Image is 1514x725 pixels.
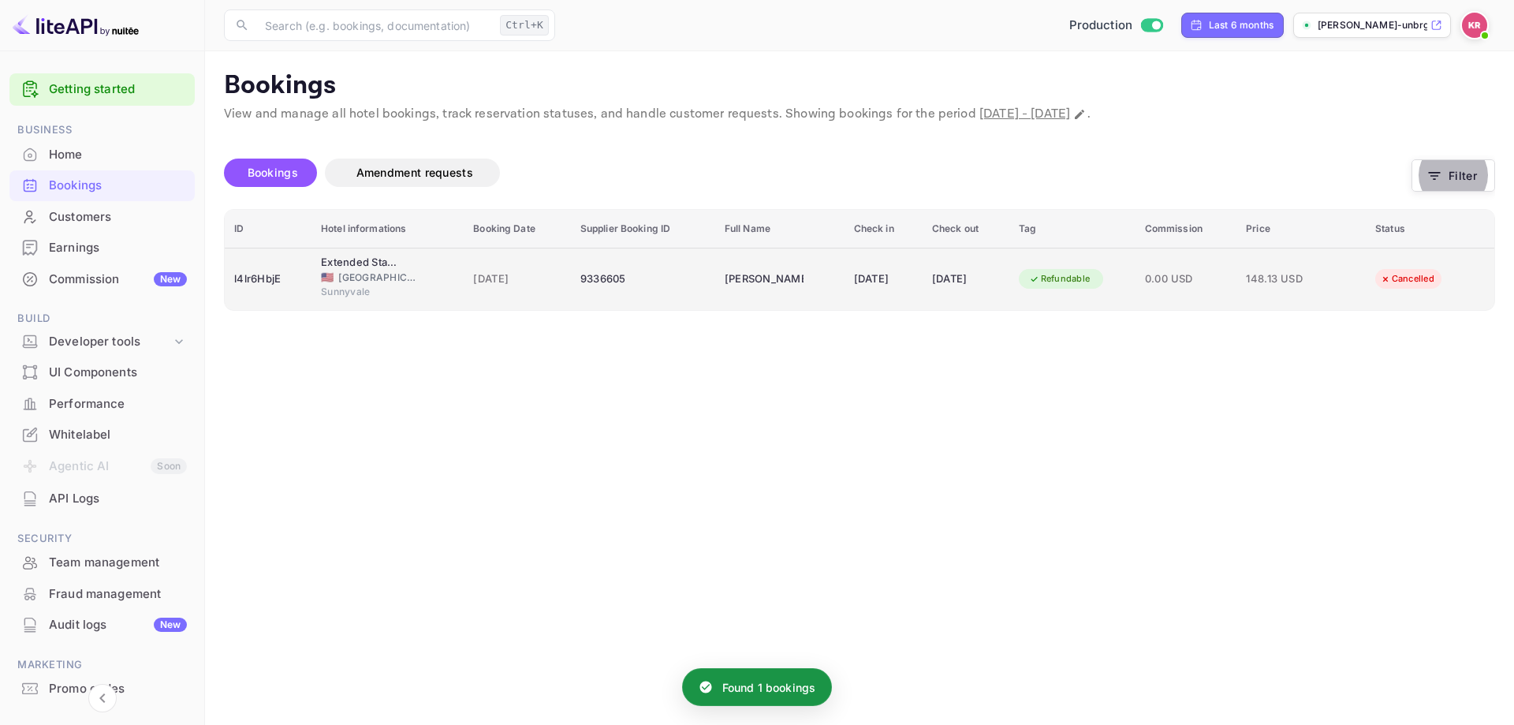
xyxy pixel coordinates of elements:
[9,547,195,578] div: Team management
[9,264,195,293] a: CommissionNew
[9,420,195,449] a: Whitelabel
[311,210,464,249] th: Hotel informations
[854,267,913,292] div: [DATE]
[9,121,195,139] span: Business
[1462,13,1487,38] img: Kobus Roux
[9,579,195,610] div: Fraud management
[49,395,187,413] div: Performance
[923,210,1009,249] th: Check out
[49,80,187,99] a: Getting started
[13,13,139,38] img: LiteAPI logo
[338,271,417,285] span: [GEOGRAPHIC_DATA]
[9,610,195,639] a: Audit logsNew
[49,271,187,289] div: Commission
[224,70,1495,102] p: Bookings
[49,333,171,351] div: Developer tools
[979,106,1070,122] span: [DATE] - [DATE]
[9,73,195,106] div: Getting started
[356,166,473,179] span: Amendment requests
[49,239,187,257] div: Earnings
[9,202,195,231] a: Customers
[1370,269,1445,289] div: Cancelled
[9,484,195,513] a: API Logs
[49,585,187,604] div: Fraud management
[1209,18,1273,32] div: Last 6 months
[1019,269,1101,289] div: Refundable
[932,267,1000,292] div: [DATE]
[9,420,195,450] div: Whitelabel
[321,285,400,299] span: Sunnyvale
[473,271,561,288] span: [DATE]
[715,210,845,249] th: Full Name
[1135,210,1237,249] th: Commission
[9,170,195,201] div: Bookings
[49,554,187,572] div: Team management
[49,490,187,508] div: API Logs
[9,357,195,388] div: UI Components
[9,170,195,200] a: Bookings
[1318,18,1427,32] p: [PERSON_NAME]-unbrg.[PERSON_NAME]...
[9,674,195,704] div: Promo codes
[234,267,302,292] div: l4lr6HbjE
[255,9,494,41] input: Search (e.g. bookings, documentation)
[571,210,715,249] th: Supplier Booking ID
[9,389,195,418] a: Performance
[49,426,187,444] div: Whitelabel
[154,618,187,632] div: New
[9,310,195,327] span: Build
[725,267,804,292] div: MIKE EROS
[9,202,195,233] div: Customers
[1069,17,1133,35] span: Production
[9,484,195,514] div: API Logs
[9,328,195,356] div: Developer tools
[154,272,187,286] div: New
[225,210,1494,310] table: booking table
[321,255,400,271] div: Extended Stay America Suites San Jose Sunnyvale
[49,680,187,698] div: Promo codes
[49,616,187,634] div: Audit logs
[1366,210,1494,249] th: Status
[9,547,195,577] a: Team management
[248,166,298,179] span: Bookings
[9,530,195,547] span: Security
[49,177,187,195] div: Bookings
[321,272,334,282] span: United States of America
[845,210,923,249] th: Check in
[49,146,187,164] div: Home
[9,140,195,170] div: Home
[225,210,311,249] th: ID
[722,679,815,696] p: Found 1 bookings
[500,15,549,36] div: Ctrl+K
[1063,17,1169,35] div: Switch to Sandbox mode
[9,233,195,263] div: Earnings
[1072,107,1087,122] button: Change date range
[9,656,195,674] span: Marketing
[9,140,195,169] a: Home
[580,267,706,292] div: 9336605
[1145,271,1228,288] span: 0.00 USD
[224,105,1495,124] p: View and manage all hotel bookings, track reservation statuses, and handle customer requests. Sho...
[9,264,195,295] div: CommissionNew
[9,233,195,262] a: Earnings
[49,208,187,226] div: Customers
[88,684,117,712] button: Collapse navigation
[9,357,195,387] a: UI Components
[49,364,187,382] div: UI Components
[9,579,195,608] a: Fraud management
[1411,159,1495,192] button: Filter
[224,159,1411,187] div: account-settings tabs
[1236,210,1366,249] th: Price
[464,210,571,249] th: Booking Date
[1009,210,1135,249] th: Tag
[9,389,195,420] div: Performance
[1246,271,1325,288] span: 148.13 USD
[9,610,195,641] div: Audit logsNew
[9,674,195,703] a: Promo codes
